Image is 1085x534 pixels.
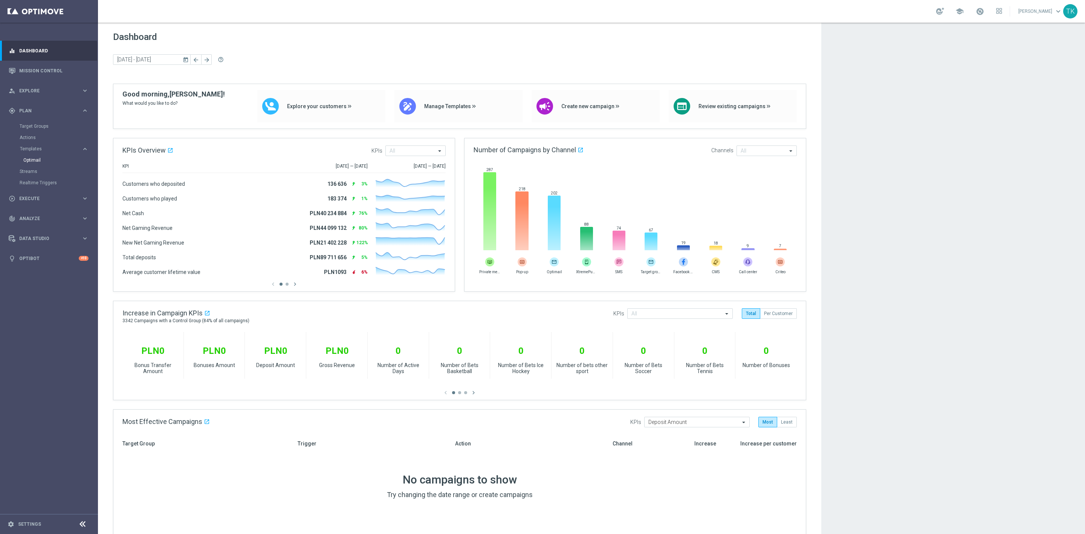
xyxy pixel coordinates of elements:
div: Streams [20,166,97,177]
a: Realtime Triggers [20,180,78,186]
div: Actions [20,132,97,143]
div: Target Groups [20,121,97,132]
button: equalizer Dashboard [8,48,89,54]
a: Settings [18,522,41,526]
i: keyboard_arrow_right [81,145,89,153]
i: keyboard_arrow_right [81,215,89,222]
span: Analyze [19,216,81,221]
div: Plan [9,107,81,114]
i: person_search [9,87,15,94]
i: keyboard_arrow_right [81,195,89,202]
div: Explore [9,87,81,94]
div: Templates [20,147,81,151]
i: keyboard_arrow_right [81,87,89,94]
div: Data Studio [9,235,81,242]
span: Plan [19,109,81,113]
a: Optimail [23,157,78,163]
button: lightbulb Optibot +10 [8,256,89,262]
a: Mission Control [19,61,89,81]
a: Actions [20,135,78,141]
div: Optimail [23,155,97,166]
i: equalizer [9,47,15,54]
div: Optibot [9,248,89,268]
a: Streams [20,168,78,174]
button: Templates keyboard_arrow_right [20,146,89,152]
span: keyboard_arrow_down [1054,7,1062,15]
div: Execute [9,195,81,202]
button: Mission Control [8,68,89,74]
div: Dashboard [9,41,89,61]
button: play_circle_outline Execute keyboard_arrow_right [8,196,89,202]
i: settings [8,521,14,528]
span: Data Studio [19,236,81,241]
div: +10 [79,256,89,261]
a: [PERSON_NAME]keyboard_arrow_down [1018,6,1063,17]
div: Mission Control [9,61,89,81]
i: track_changes [9,215,15,222]
span: Execute [19,196,81,201]
span: Templates [20,147,74,151]
a: Optibot [19,248,79,268]
button: track_changes Analyze keyboard_arrow_right [8,216,89,222]
i: lightbulb [9,255,15,262]
div: Realtime Triggers [20,177,97,188]
i: keyboard_arrow_right [81,235,89,242]
a: Dashboard [19,41,89,61]
div: TK [1063,4,1077,18]
span: school [955,7,964,15]
button: person_search Explore keyboard_arrow_right [8,88,89,94]
div: Templates [20,143,97,166]
button: gps_fixed Plan keyboard_arrow_right [8,108,89,114]
i: keyboard_arrow_right [81,107,89,114]
span: Explore [19,89,81,93]
i: gps_fixed [9,107,15,114]
button: Data Studio keyboard_arrow_right [8,236,89,242]
i: play_circle_outline [9,195,15,202]
div: Analyze [9,215,81,222]
a: Target Groups [20,123,78,129]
